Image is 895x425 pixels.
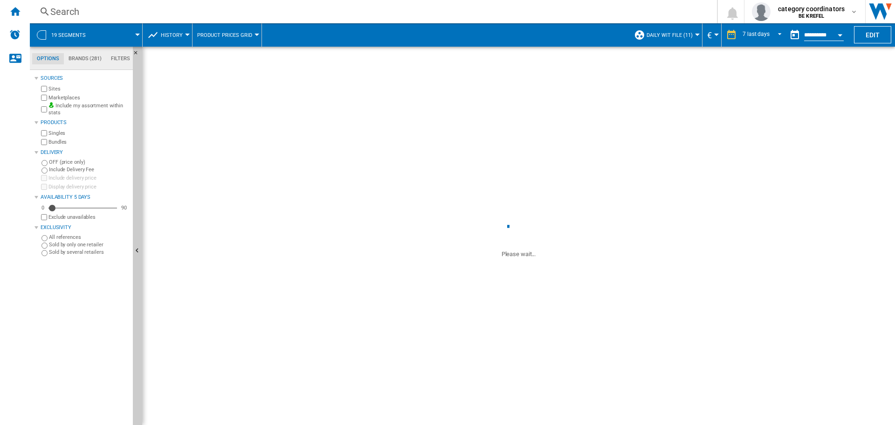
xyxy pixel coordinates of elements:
span: 19 segments [51,32,86,38]
label: Exclude unavailables [48,214,129,221]
div: Delivery [41,149,129,156]
button: Product prices grid [197,23,257,47]
label: Include Delivery Fee [49,166,129,173]
div: Exclusivity [41,224,129,231]
div: 90 [119,204,129,211]
button: 19 segments [51,23,95,47]
input: Singles [41,130,47,136]
img: mysite-bg-18x18.png [48,102,54,108]
md-slider: Availability [48,203,117,213]
label: OFF (price only) [49,159,129,166]
label: Singles [48,130,129,137]
input: Sold by several retailers [41,250,48,256]
input: Sold by only one retailer [41,243,48,249]
button: Hide [133,47,144,63]
b: BE KREFEL [799,13,824,19]
label: Include delivery price [48,174,129,181]
md-tab-item: Filters [106,53,135,64]
label: Include my assortment within stats [48,102,129,117]
span: Daily WIT File (11) [647,32,693,38]
label: Sites [48,85,129,92]
div: History [147,23,187,47]
md-select: REPORTS.WIZARD.STEPS.REPORT.STEPS.REPORT_OPTIONS.PERIOD: 7 last days [742,28,785,43]
label: Bundles [48,139,129,146]
md-tab-item: Options [32,53,64,64]
label: Sold by only one retailer [49,241,129,248]
label: All references [49,234,129,241]
div: Sources [41,75,129,82]
div: 0 [39,204,47,211]
div: Daily WIT File (11) [634,23,697,47]
input: Marketplaces [41,95,47,101]
img: profile.jpg [752,2,771,21]
label: Sold by several retailers [49,249,129,256]
label: Display delivery price [48,183,129,190]
span: Product prices grid [197,32,252,38]
input: Display delivery price [41,184,47,190]
button: Edit [854,26,891,43]
div: 7 last days [743,31,770,37]
button: History [161,23,187,47]
span: category coordinators [778,4,845,14]
input: Include delivery price [41,175,47,181]
label: Marketplaces [48,94,129,101]
span: € [707,30,712,40]
button: md-calendar [785,26,804,44]
span: History [161,32,183,38]
div: Products [41,119,129,126]
input: Sites [41,86,47,92]
ng-transclude: Please wait... [502,251,536,258]
input: Bundles [41,139,47,145]
div: Availability 5 Days [41,194,129,201]
button: € [707,23,716,47]
button: Open calendar [832,25,848,42]
md-menu: Currency [702,23,722,47]
div: 19 segments [34,23,138,47]
input: All references [41,235,48,241]
button: Daily WIT File (11) [647,23,697,47]
input: Include my assortment within stats [41,104,47,115]
md-tab-item: Brands (281) [64,53,106,64]
input: OFF (price only) [41,160,48,166]
img: alerts-logo.svg [9,29,21,40]
input: Display delivery price [41,214,47,220]
div: Search [50,5,693,18]
input: Include Delivery Fee [41,167,48,174]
